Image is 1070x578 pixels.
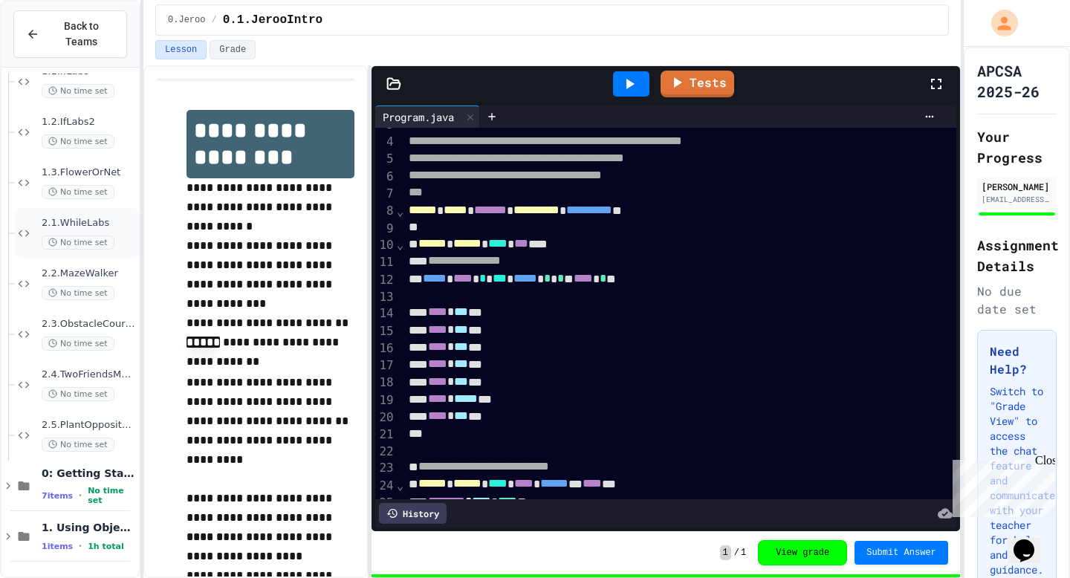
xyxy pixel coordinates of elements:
iframe: chat widget [947,454,1055,517]
span: 2.1.WhileLabs [42,217,136,230]
iframe: chat widget [1008,519,1055,563]
div: 22 [375,444,395,460]
div: 5 [375,151,395,168]
div: 16 [375,340,395,357]
span: 0: Getting Started [42,467,136,480]
span: Back to Teams [48,19,114,50]
button: Back to Teams [13,10,127,58]
div: 21 [375,426,395,443]
span: 2.2.MazeWalker [42,267,136,280]
div: 9 [375,221,395,237]
span: 1. Using Objects and Methods [42,521,136,534]
span: No time set [42,185,114,199]
h1: APCSA 2025-26 [977,60,1057,102]
div: 7 [375,186,395,203]
div: 25 [375,495,395,512]
span: No time set [42,84,114,98]
div: 4 [375,134,395,151]
div: [EMAIL_ADDRESS][DOMAIN_NAME] [982,194,1052,205]
span: • [79,490,82,501]
div: 14 [375,305,395,322]
span: Fold line [396,478,405,493]
span: No time set [42,236,114,250]
div: 8 [375,203,395,220]
span: / [734,547,739,559]
div: 23 [375,460,395,477]
div: Chat with us now!Close [6,6,103,94]
span: 2.3.ObstacleCourse [42,318,136,331]
span: 1.2.IfLabs2 [42,116,136,129]
a: Tests [661,71,734,97]
span: 7 items [42,491,73,501]
span: 0.1.JerooIntro [223,11,322,29]
div: 24 [375,478,395,495]
h3: Need Help? [990,342,1044,378]
span: / [211,14,216,26]
span: Fold line [396,204,405,218]
span: 1 [720,545,731,560]
span: Fold line [396,238,405,252]
div: 12 [375,272,395,289]
span: No time set [42,337,114,351]
div: No due date set [977,282,1057,318]
button: Grade [210,40,256,59]
span: Submit Answer [866,547,936,559]
button: View grade [758,540,847,565]
div: 18 [375,374,395,392]
h2: Assignment Details [977,235,1057,276]
span: 1h total [88,542,124,551]
span: • [79,540,82,552]
div: 20 [375,409,395,426]
div: 19 [375,392,395,409]
span: 1 items [42,542,73,551]
span: No time set [42,134,114,149]
div: Program.java [375,109,461,125]
span: 2.4.TwoFriendsMeet [42,368,136,381]
div: 11 [375,254,395,271]
span: 2.5.PlantOppositeShores [42,419,136,432]
div: History [379,503,447,524]
div: [PERSON_NAME] [982,180,1052,193]
span: 1.3.FlowerOrNet [42,166,136,179]
div: 10 [375,237,395,254]
div: 6 [375,169,395,186]
h2: Your Progress [977,126,1057,168]
span: No time set [42,286,114,300]
p: Switch to "Grade View" to access the chat feature and communicate with your teacher for help and ... [990,384,1044,577]
span: No time set [88,486,136,505]
div: 13 [375,289,395,305]
span: No time set [42,387,114,401]
span: 0.Jeroo [168,14,205,26]
div: 17 [375,357,395,374]
span: No time set [42,438,114,452]
div: My Account [976,6,1022,40]
button: Lesson [155,40,207,59]
button: Submit Answer [855,541,948,565]
span: 1 [741,547,746,559]
div: Program.java [375,105,480,128]
div: 15 [375,323,395,340]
